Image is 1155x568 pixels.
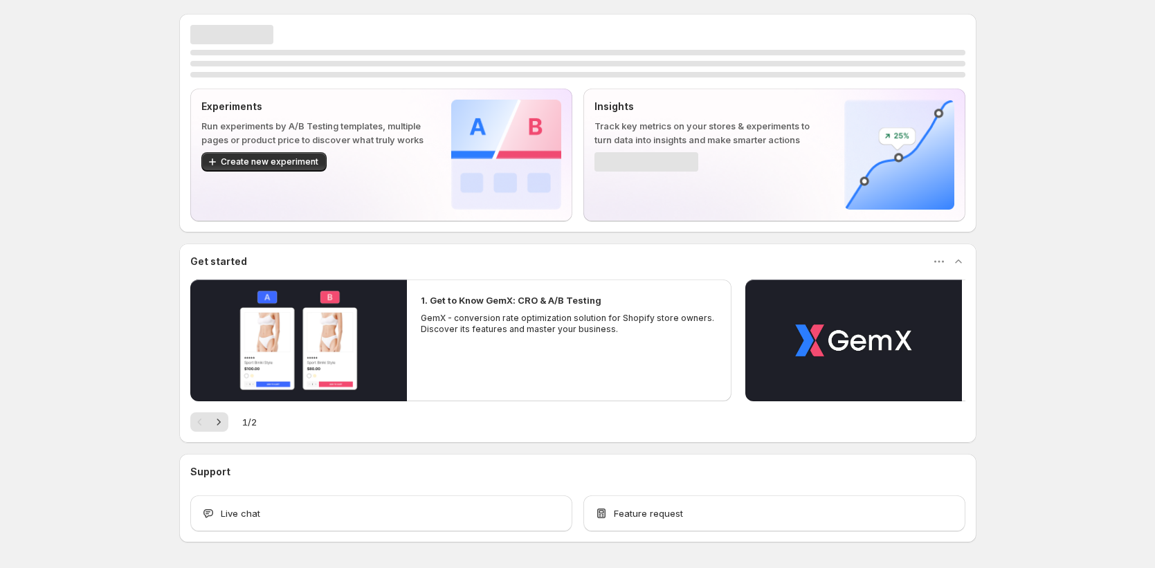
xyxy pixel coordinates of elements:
span: 1 / 2 [242,415,257,429]
img: Insights [844,100,954,210]
p: Experiments [201,100,429,113]
h2: 1. Get to Know GemX: CRO & A/B Testing [421,293,601,307]
button: Create new experiment [201,152,327,172]
nav: Pagination [190,412,228,432]
p: Insights [594,100,822,113]
button: Next [209,412,228,432]
p: GemX - conversion rate optimization solution for Shopify store owners. Discover its features and ... [421,313,718,335]
button: Play video [745,280,962,401]
p: Track key metrics on your stores & experiments to turn data into insights and make smarter actions [594,119,822,147]
span: Feature request [614,506,683,520]
span: Create new experiment [221,156,318,167]
span: Live chat [221,506,260,520]
p: Run experiments by A/B Testing templates, multiple pages or product price to discover what truly ... [201,119,429,147]
h3: Support [190,465,230,479]
button: Play video [190,280,407,401]
img: Experiments [451,100,561,210]
h3: Get started [190,255,247,268]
